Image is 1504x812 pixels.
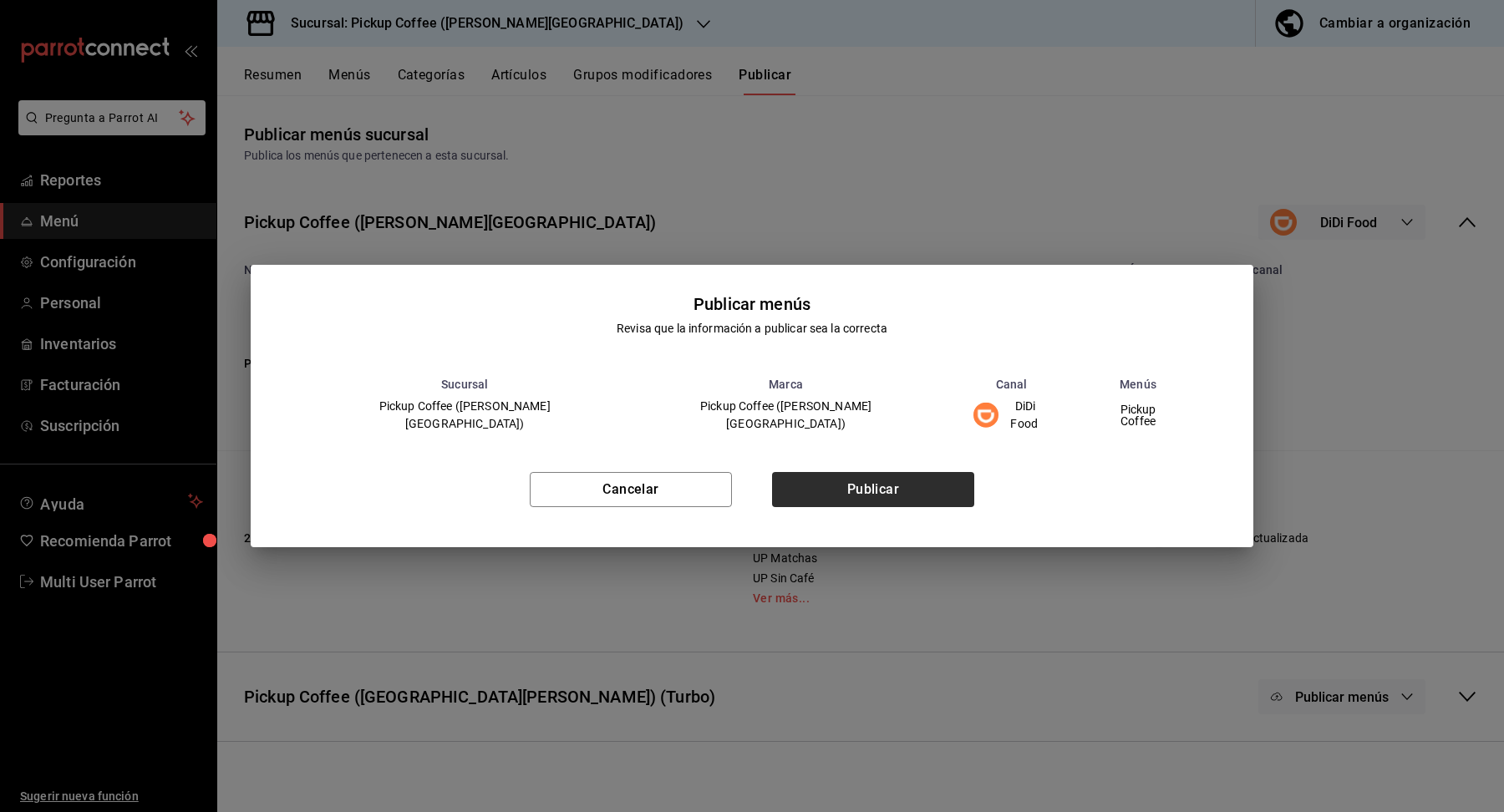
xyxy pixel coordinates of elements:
th: Menús [1076,378,1200,391]
button: Cancelar [530,472,732,507]
button: Publicar [772,472,974,507]
th: Sucursal [304,378,625,391]
div: Revisa que la información a publicar sea la correcta [617,320,887,337]
div: Publicar menús [694,292,810,317]
td: Pickup Coffee ([PERSON_NAME][GEOGRAPHIC_DATA]) [625,391,946,438]
th: Marca [625,378,946,391]
td: Pickup Coffee ([PERSON_NAME][GEOGRAPHIC_DATA]) [304,391,625,438]
th: Canal [947,378,1076,391]
span: Pickup Coffee [1104,403,1172,427]
div: DiDi Food [973,398,1049,431]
